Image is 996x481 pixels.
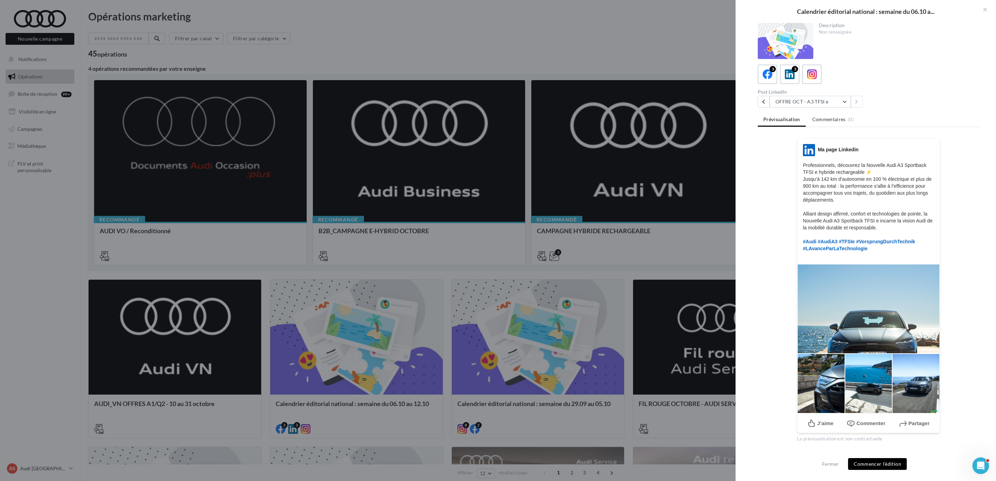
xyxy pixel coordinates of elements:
[819,23,974,28] div: Description
[908,420,930,426] span: Partager
[819,29,974,35] div: Non renseignée
[848,458,907,470] button: Commencer l'édition
[817,420,833,426] span: J’aime
[803,162,934,259] p: Professionnels, découvrez la Nouvelle Audi A3 Sportback TFSI e hybride rechargeable ⚡️ Jusqu’à 14...
[770,66,776,72] div: 3
[848,117,854,122] span: (0)
[856,420,885,426] span: Commenter
[803,239,816,244] span: #Audi
[770,96,851,108] button: OFFRE OCT - A3 TFSI e
[856,239,915,244] span: #VorsprungDurchTechnik
[818,239,838,244] span: #AudiA3
[819,460,841,468] button: Fermer
[797,8,935,15] span: Calendrier éditorial national : semaine du 06.10 a...
[803,246,868,251] span: #LAvanceParLaTechnologie
[972,457,989,474] iframe: Intercom live chat
[812,116,846,123] span: Commentaires
[758,90,866,94] div: Post LinkedIn
[797,433,940,442] div: La prévisualisation est non-contractuelle
[839,239,855,244] span: #TFSIe
[818,146,858,153] div: Ma page Linkedin
[792,66,798,72] div: 3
